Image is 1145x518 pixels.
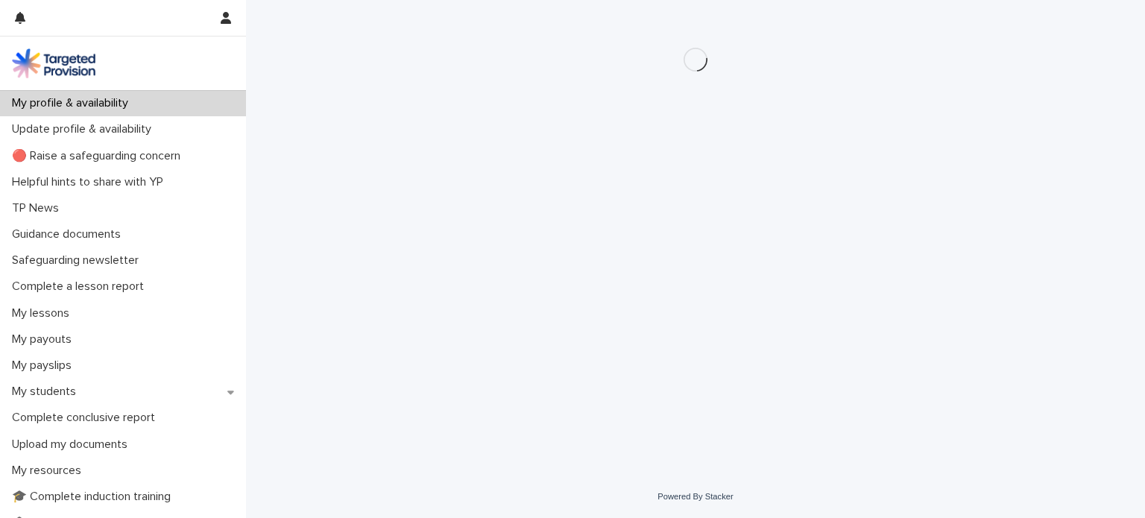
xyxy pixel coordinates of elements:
p: Complete conclusive report [6,411,167,425]
p: TP News [6,201,71,215]
p: Upload my documents [6,438,139,452]
p: My students [6,385,88,399]
p: Safeguarding newsletter [6,253,151,268]
p: Complete a lesson report [6,279,156,294]
p: Update profile & availability [6,122,163,136]
img: M5nRWzHhSzIhMunXDL62 [12,48,95,78]
p: My payouts [6,332,83,347]
p: 🎓 Complete induction training [6,490,183,504]
p: 🔴 Raise a safeguarding concern [6,149,192,163]
p: My payslips [6,359,83,373]
p: Helpful hints to share with YP [6,175,175,189]
p: My profile & availability [6,96,140,110]
p: Guidance documents [6,227,133,241]
a: Powered By Stacker [657,492,733,501]
p: My resources [6,464,93,478]
p: My lessons [6,306,81,320]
